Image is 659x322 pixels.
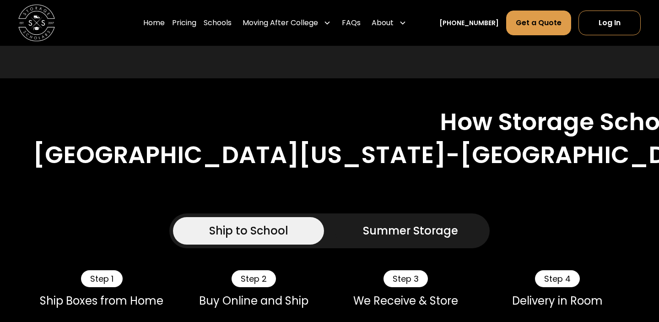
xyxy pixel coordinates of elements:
a: Home [143,10,165,36]
div: Step 4 [535,270,580,288]
a: home [18,5,55,41]
div: Ship Boxes from Home [33,295,170,308]
a: Schools [204,10,232,36]
div: Buy Online and Ship [185,295,322,308]
div: Step 3 [384,270,428,288]
a: [PHONE_NUMBER] [439,18,499,28]
img: Storage Scholars main logo [18,5,55,41]
a: Log In [578,11,641,35]
div: About [372,17,394,28]
div: Moving After College [243,17,318,28]
div: We Receive & Store [337,295,474,308]
div: Ship to School [209,223,288,239]
div: About [368,10,410,36]
a: FAQs [342,10,361,36]
a: Get a Quote [506,11,571,35]
div: Delivery in Room [489,295,626,308]
div: Step 2 [232,270,276,288]
div: Summer Storage [363,223,458,239]
div: Step 1 [81,270,123,288]
div: Moving After College [239,10,335,36]
a: Pricing [172,10,196,36]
